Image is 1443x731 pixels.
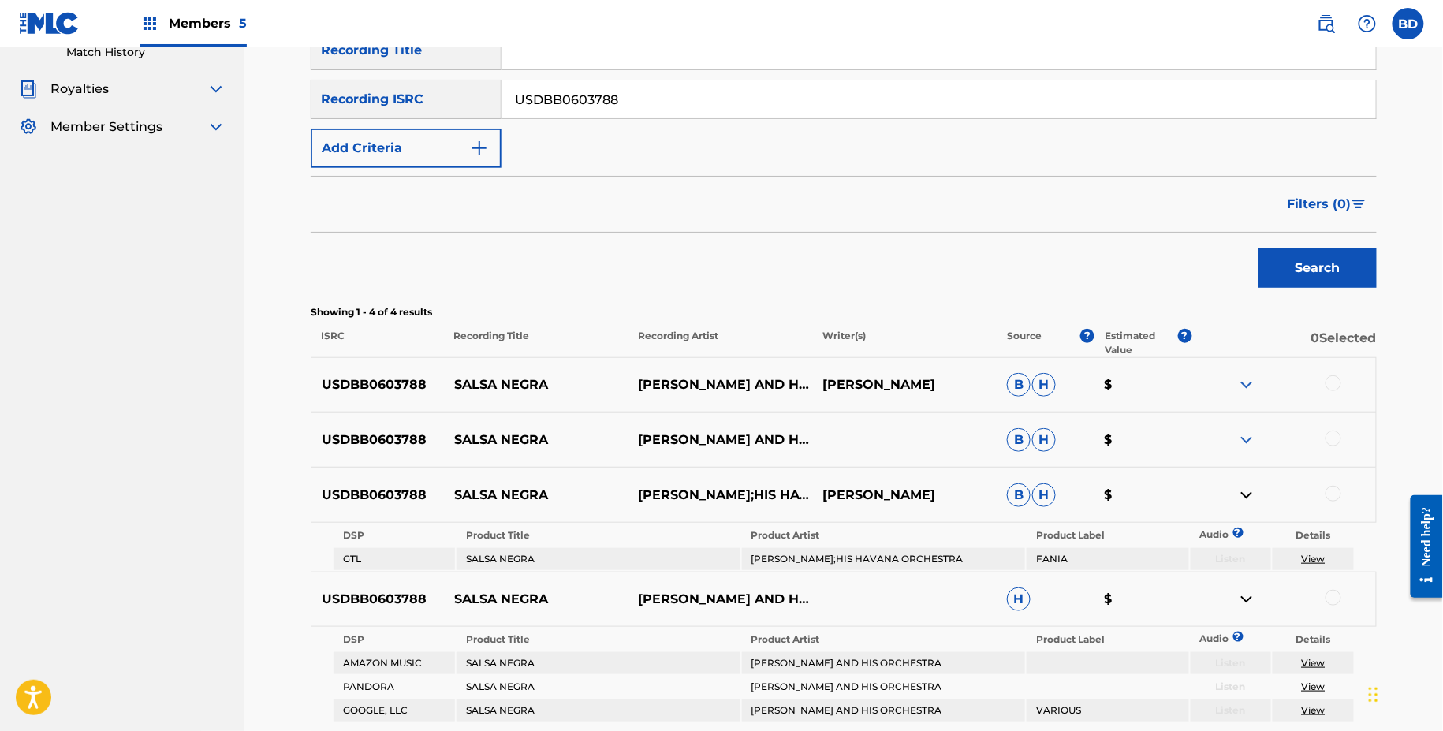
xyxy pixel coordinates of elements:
span: ? [1237,528,1238,538]
p: ISRC [311,329,443,357]
p: Source [1008,329,1042,357]
a: View [1302,681,1326,692]
td: SALSA NEGRA [457,676,740,698]
span: Filters ( 0 ) [1288,195,1352,214]
p: $ [1094,375,1192,394]
span: Royalties [50,80,109,99]
span: H [1007,587,1031,611]
th: Product Artist [742,524,1025,546]
p: Listen [1191,656,1272,670]
th: Product Label [1027,524,1188,546]
td: SALSA NEGRA [457,548,740,570]
th: DSP [334,628,455,651]
a: View [1302,553,1326,565]
span: ? [1178,329,1192,343]
td: SALSA NEGRA [457,652,740,674]
p: $ [1094,486,1192,505]
th: Details [1273,628,1354,651]
a: View [1302,704,1326,716]
p: SALSA NEGRA [444,375,628,394]
img: contract [1237,590,1256,609]
td: GOOGLE, LLC [334,699,455,722]
p: USDBB0603788 [311,590,444,609]
p: Recording Title [443,329,628,357]
p: $ [1094,431,1192,449]
th: DSP [334,524,455,546]
td: SALSA NEGRA [457,699,740,722]
img: contract [1237,486,1256,505]
td: GTL [334,548,455,570]
img: Top Rightsholders [140,14,159,33]
span: Member Settings [50,117,162,136]
img: expand [207,80,226,99]
img: search [1317,14,1336,33]
p: [PERSON_NAME] AND HIS ORCHESTRA [628,375,812,394]
img: expand [1237,375,1256,394]
span: B [1007,428,1031,452]
th: Product Title [457,524,740,546]
a: View [1302,657,1326,669]
iframe: Chat Widget [1364,655,1443,731]
p: [PERSON_NAME] [812,375,997,394]
td: FANIA [1027,548,1188,570]
th: Product Artist [742,628,1025,651]
p: Listen [1191,703,1272,718]
span: B [1007,483,1031,507]
img: help [1358,14,1377,33]
p: [PERSON_NAME] [812,486,997,505]
button: Filters (0) [1278,185,1377,224]
th: Details [1273,524,1354,546]
form: Search Form [311,31,1377,296]
img: Royalties [19,80,38,99]
iframe: Resource Center [1399,483,1443,610]
td: PANDORA [334,676,455,698]
p: USDBB0603788 [311,375,444,394]
td: [PERSON_NAME];HIS HAVANA ORCHESTRA [742,548,1025,570]
p: SALSA NEGRA [444,590,628,609]
th: Product Title [457,628,740,651]
p: [PERSON_NAME] AND HIS ORCHESTRA [628,590,812,609]
td: [PERSON_NAME] AND HIS ORCHESTRA [742,676,1025,698]
div: Drag [1369,671,1378,718]
p: USDBB0603788 [311,431,444,449]
span: ? [1080,329,1094,343]
th: Product Label [1027,628,1188,651]
span: Members [169,14,247,32]
img: Member Settings [19,117,38,136]
p: Audio [1191,632,1210,646]
p: Recording Artist [628,329,812,357]
a: Match History [66,44,226,61]
button: Search [1258,248,1377,288]
button: Add Criteria [311,129,502,168]
p: $ [1094,590,1192,609]
span: H [1032,373,1056,397]
p: 0 Selected [1192,329,1377,357]
td: AMAZON MUSIC [334,652,455,674]
p: SALSA NEGRA [444,486,628,505]
span: 5 [239,16,247,31]
td: [PERSON_NAME] AND HIS ORCHESTRA [742,699,1025,722]
div: Help [1352,8,1383,39]
p: Listen [1191,680,1272,694]
td: VARIOUS [1027,699,1188,722]
p: USDBB0603788 [311,486,444,505]
span: H [1032,428,1056,452]
td: [PERSON_NAME] AND HIS ORCHESTRA [742,652,1025,674]
p: Estimated Value [1105,329,1177,357]
span: H [1032,483,1056,507]
p: [PERSON_NAME];HIS HAVANA ORCHESTRA [628,486,812,505]
img: 9d2ae6d4665cec9f34b9.svg [470,139,489,158]
img: MLC Logo [19,12,80,35]
p: Listen [1191,552,1272,566]
p: Audio [1191,528,1210,542]
span: ? [1237,632,1238,642]
img: filter [1352,200,1366,209]
span: B [1007,373,1031,397]
p: [PERSON_NAME] AND HIS HAVANA ORCHESTRA [628,431,812,449]
img: expand [207,117,226,136]
a: Public Search [1311,8,1342,39]
p: Writer(s) [812,329,997,357]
